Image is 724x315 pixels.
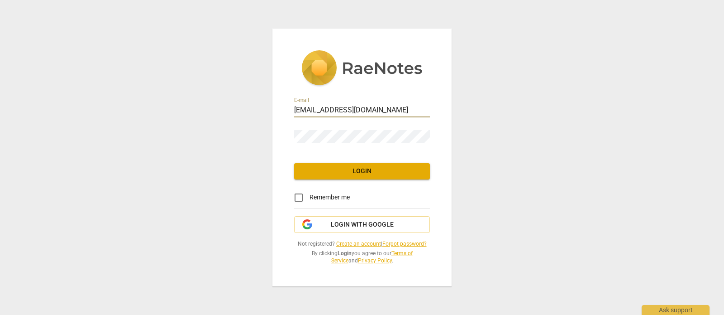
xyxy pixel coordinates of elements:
[338,250,352,257] b: Login
[358,257,392,264] a: Privacy Policy
[310,193,350,202] span: Remember me
[294,250,430,265] span: By clicking you agree to our and .
[294,216,430,233] button: Login with Google
[642,305,710,315] div: Ask support
[331,220,394,229] span: Login with Google
[294,163,430,179] button: Login
[301,50,423,87] img: 5ac2273c67554f335776073100b6d88f.svg
[336,241,381,247] a: Create an account
[294,240,430,248] span: Not registered? |
[331,250,413,264] a: Terms of Service
[301,167,423,176] span: Login
[294,97,309,103] label: E-mail
[382,241,427,247] a: Forgot password?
